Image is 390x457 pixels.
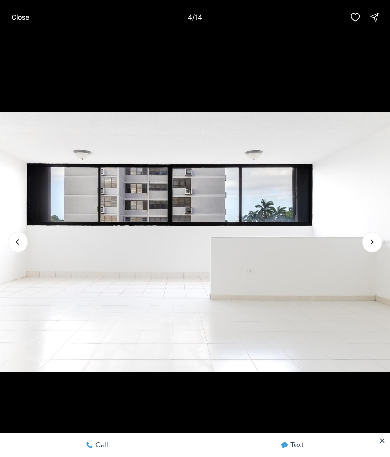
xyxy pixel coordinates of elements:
p: 4 / 14 [188,13,202,21]
button: Next slide [362,232,382,252]
button: Previous slide [8,232,28,252]
p: Close [12,13,29,21]
button: Close [6,8,35,27]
